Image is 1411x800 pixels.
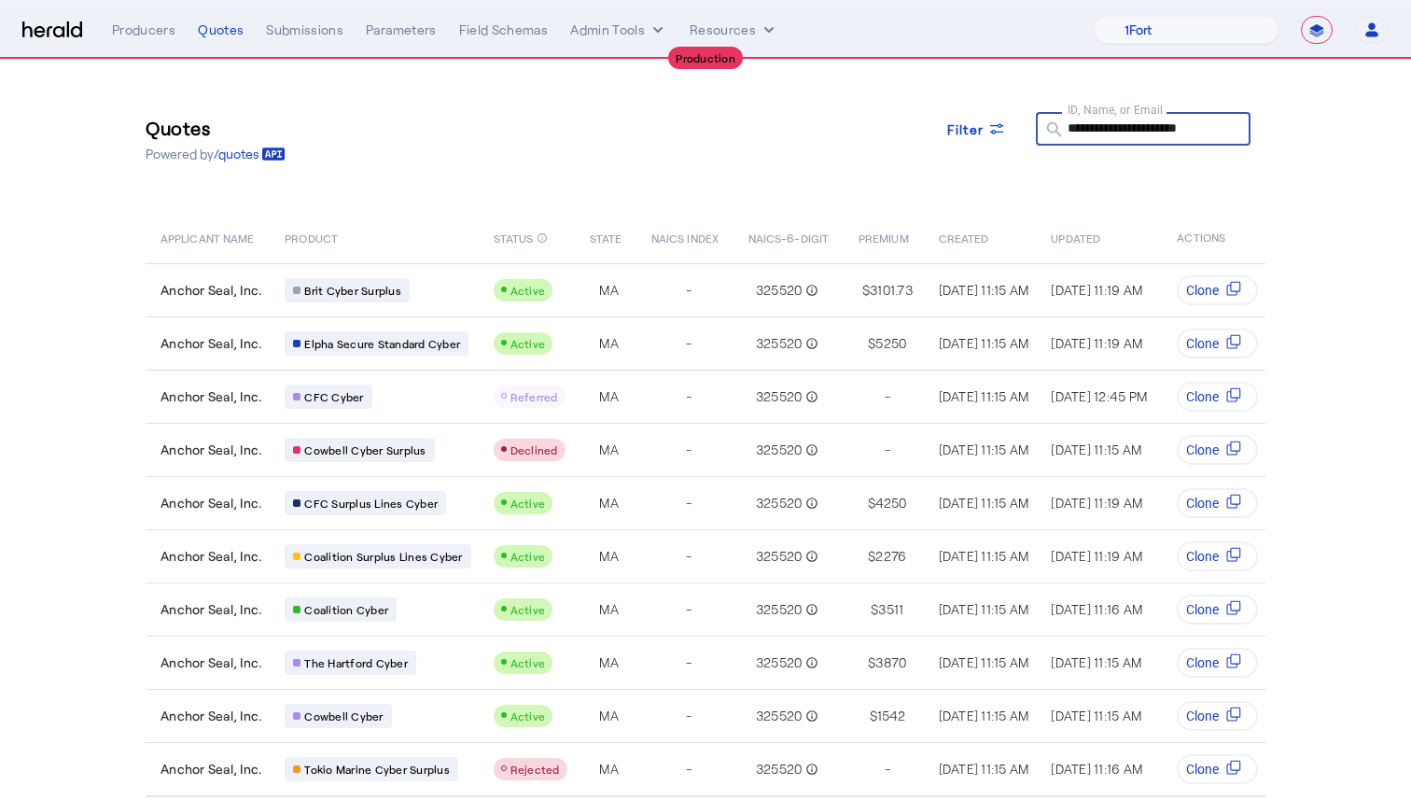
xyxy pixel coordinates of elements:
button: Filter [932,112,1022,146]
span: Elpha Secure Standard Cyber [304,336,460,351]
span: Brit Cyber Surplus [304,283,401,298]
span: - [686,760,692,779]
mat-icon: info_outline [802,760,818,779]
span: - [686,494,692,512]
span: [DATE] 11:19 AM [1051,495,1142,511]
span: UPDATED [1051,228,1100,246]
span: MA [599,387,619,406]
span: $ [862,281,870,300]
span: 3511 [878,600,903,619]
span: MA [599,707,619,725]
span: - [885,760,890,779]
span: $ [871,600,878,619]
th: ACTIONS [1162,211,1266,263]
span: 325520 [756,707,803,725]
span: 4250 [875,494,906,512]
span: - [686,334,692,353]
span: [DATE] 11:19 AM [1051,335,1142,351]
button: Clone [1177,754,1258,784]
span: 325520 [756,653,803,672]
span: [DATE] 11:19 AM [1051,282,1142,298]
span: [DATE] 11:15 AM [1051,708,1141,723]
mat-icon: info_outline [802,494,818,512]
span: 1542 [877,707,905,725]
span: [DATE] 11:15 AM [939,442,1029,457]
span: Clone [1186,334,1219,353]
button: Clone [1177,275,1258,305]
span: Clone [1186,441,1219,459]
span: - [686,547,692,566]
span: Active [510,550,546,563]
span: MA [599,760,619,779]
span: 325520 [756,547,803,566]
mat-icon: info_outline [802,707,818,725]
span: MA [599,494,619,512]
span: 325520 [756,600,803,619]
span: [DATE] 11:15 AM [1051,442,1141,457]
button: Clone [1177,541,1258,571]
span: STATE [590,228,622,246]
mat-icon: info_outline [802,281,818,300]
button: Clone [1177,701,1258,731]
span: CREATED [939,228,989,246]
span: 2276 [875,547,906,566]
h3: Quotes [146,115,286,141]
span: $ [868,653,875,672]
span: - [686,600,692,619]
span: PREMIUM [859,228,909,246]
span: $ [868,334,875,353]
span: $ [868,547,875,566]
span: MA [599,281,619,300]
span: Anchor Seal, Inc. [161,707,262,725]
span: Clone [1186,387,1219,406]
span: MA [599,600,619,619]
span: [DATE] 11:16 AM [1051,761,1142,777]
span: [DATE] 11:16 AM [1051,601,1142,617]
span: MA [599,547,619,566]
span: Clone [1186,494,1219,512]
span: Active [510,497,546,510]
span: $ [870,707,877,725]
mat-icon: info_outline [802,334,818,353]
mat-icon: search [1036,119,1068,143]
span: Anchor Seal, Inc. [161,281,262,300]
span: Tokio Marine Cyber Surplus [304,762,450,777]
div: Submissions [266,21,343,39]
span: Clone [1186,600,1219,619]
mat-icon: info_outline [802,387,818,406]
span: Cowbell Cyber [304,709,383,723]
span: NAICS INDEX [651,228,719,246]
span: 325520 [756,494,803,512]
div: Field Schemas [459,21,549,39]
button: Clone [1177,488,1258,518]
span: 3870 [875,653,906,672]
span: [DATE] 11:15 AM [939,654,1029,670]
span: Active [510,337,546,350]
span: Clone [1186,707,1219,725]
span: - [686,441,692,459]
span: 325520 [756,441,803,459]
span: STATUS [494,228,534,246]
span: 3101.73 [870,281,913,300]
mat-icon: info_outline [802,547,818,566]
span: Anchor Seal, Inc. [161,441,262,459]
button: Clone [1177,648,1258,678]
img: Herald Logo [22,21,82,39]
button: Clone [1177,329,1258,358]
span: Anchor Seal, Inc. [161,600,262,619]
span: [DATE] 11:15 AM [939,335,1029,351]
span: Active [510,284,546,297]
span: Coalition Cyber [304,602,388,617]
span: Referred [510,390,558,403]
button: internal dropdown menu [570,21,667,39]
span: [DATE] 11:15 AM [939,761,1029,777]
span: [DATE] 11:15 AM [939,708,1029,723]
mat-icon: info_outline [802,653,818,672]
span: - [885,387,890,406]
span: 325520 [756,760,803,779]
span: Declined [510,443,558,456]
span: - [686,707,692,725]
span: Anchor Seal, Inc. [161,494,262,512]
span: 325520 [756,281,803,300]
span: [DATE] 11:15 AM [939,548,1029,564]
